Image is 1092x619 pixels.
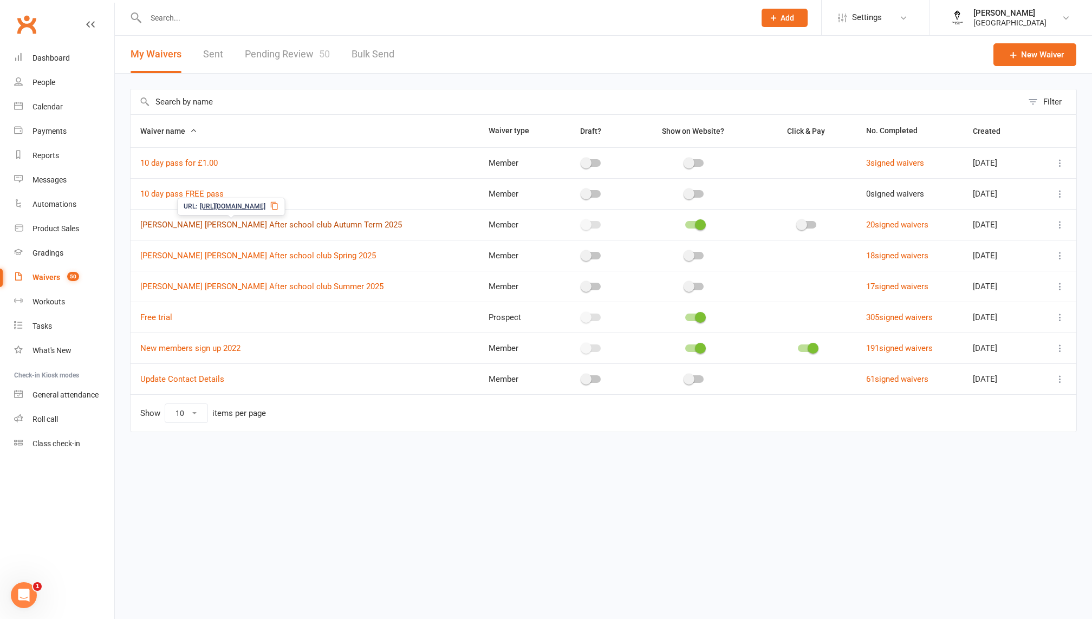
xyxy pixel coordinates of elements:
[14,95,114,119] a: Calendar
[852,5,882,30] span: Settings
[245,36,330,73] a: Pending Review50
[32,439,80,448] div: Class check-in
[352,36,394,73] a: Bulk Send
[32,390,99,399] div: General attendance
[652,125,736,138] button: Show on Website?
[856,115,963,147] th: No. Completed
[32,175,67,184] div: Messages
[140,282,383,291] a: [PERSON_NAME] [PERSON_NAME] After school club Summer 2025
[32,224,79,233] div: Product Sales
[32,273,60,282] div: Waivers
[14,119,114,144] a: Payments
[479,147,553,178] td: Member
[13,11,40,38] a: Clubworx
[973,125,1012,138] button: Created
[866,189,924,199] span: 0 signed waivers
[32,200,76,208] div: Automations
[570,125,613,138] button: Draft?
[140,220,402,230] a: [PERSON_NAME] [PERSON_NAME] After school club Autumn Term 2025
[866,343,933,353] a: 191signed waivers
[32,249,63,257] div: Gradings
[479,333,553,363] td: Member
[142,10,747,25] input: Search...
[479,115,553,147] th: Waiver type
[973,127,1012,135] span: Created
[131,89,1023,114] input: Search by name
[662,127,724,135] span: Show on Website?
[781,14,794,22] span: Add
[14,70,114,95] a: People
[140,127,197,135] span: Waiver name
[479,209,553,240] td: Member
[319,48,330,60] span: 50
[32,322,52,330] div: Tasks
[963,240,1036,271] td: [DATE]
[140,251,376,260] a: [PERSON_NAME] [PERSON_NAME] After school club Spring 2025
[14,290,114,314] a: Workouts
[993,43,1076,66] a: New Waiver
[963,209,1036,240] td: [DATE]
[33,582,42,591] span: 1
[140,125,197,138] button: Waiver name
[866,374,928,384] a: 61signed waivers
[67,272,79,281] span: 50
[479,302,553,333] td: Prospect
[140,158,218,168] a: 10 day pass for £1.00
[32,78,55,87] div: People
[200,201,265,212] span: [URL][DOMAIN_NAME]
[963,333,1036,363] td: [DATE]
[32,127,67,135] div: Payments
[14,338,114,363] a: What's New
[140,189,224,199] a: 10 day pass FREE pass
[479,271,553,302] td: Member
[14,383,114,407] a: General attendance kiosk mode
[580,127,601,135] span: Draft?
[963,302,1036,333] td: [DATE]
[963,178,1036,209] td: [DATE]
[762,9,808,27] button: Add
[479,363,553,394] td: Member
[14,144,114,168] a: Reports
[866,158,924,168] a: 3signed waivers
[946,7,968,29] img: thumb_image1645566591.png
[140,403,266,423] div: Show
[131,36,181,73] button: My Waivers
[14,241,114,265] a: Gradings
[14,46,114,70] a: Dashboard
[32,102,63,111] div: Calendar
[787,127,825,135] span: Click & Pay
[963,147,1036,178] td: [DATE]
[1043,95,1062,108] div: Filter
[963,363,1036,394] td: [DATE]
[1023,89,1076,114] button: Filter
[203,36,223,73] a: Sent
[14,432,114,456] a: Class kiosk mode
[32,54,70,62] div: Dashboard
[212,409,266,418] div: items per page
[32,151,59,160] div: Reports
[973,18,1046,28] div: [GEOGRAPHIC_DATA]
[866,220,928,230] a: 20signed waivers
[963,271,1036,302] td: [DATE]
[140,374,224,384] a: Update Contact Details
[777,125,837,138] button: Click & Pay
[140,312,172,322] a: Free trial
[866,282,928,291] a: 17signed waivers
[14,265,114,290] a: Waivers 50
[14,407,114,432] a: Roll call
[14,192,114,217] a: Automations
[11,582,37,608] iframe: Intercom live chat
[32,297,65,306] div: Workouts
[866,312,933,322] a: 305signed waivers
[973,8,1046,18] div: [PERSON_NAME]
[14,314,114,338] a: Tasks
[184,201,197,212] span: URL:
[866,251,928,260] a: 18signed waivers
[479,178,553,209] td: Member
[14,168,114,192] a: Messages
[32,346,71,355] div: What's New
[140,343,240,353] a: New members sign up 2022
[14,217,114,241] a: Product Sales
[32,415,58,423] div: Roll call
[479,240,553,271] td: Member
